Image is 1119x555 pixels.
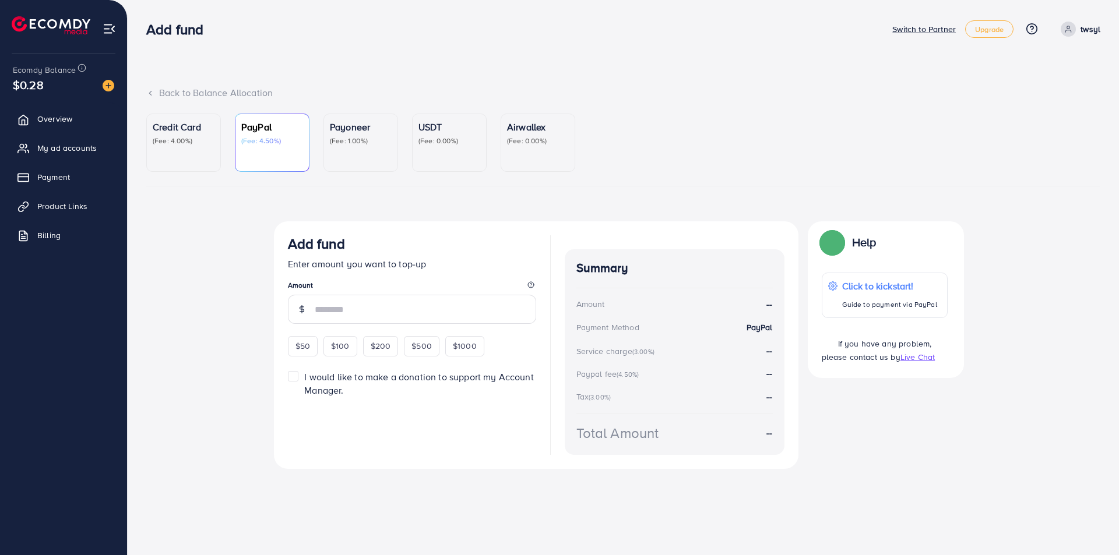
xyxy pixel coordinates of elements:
[504,152,569,165] img: card
[576,391,615,402] div: Tax
[353,152,392,165] img: card
[418,136,480,146] p: (Fee: 0.00%)
[9,165,118,189] a: Payment
[467,152,480,165] img: card
[617,370,639,379] small: (4.50%)
[37,142,97,154] span: My ad accounts
[900,358,935,370] span: Live Chat
[842,305,937,319] p: Guide to payment via PayPal
[766,426,772,440] strong: --
[576,423,659,443] div: Total Amount
[168,152,214,165] img: card
[418,120,480,134] p: USDT
[576,261,773,275] h4: Summary
[507,120,569,134] p: Airwallex
[822,345,833,357] img: Popup guide
[263,152,303,165] img: card
[146,21,213,38] h3: Add fund
[146,86,1100,100] div: Back to Balance Allocation
[330,120,392,134] p: Payoneer
[965,20,1014,38] a: Upgrade
[822,235,843,256] img: Popup guide
[892,22,956,36] p: Switch to Partner
[304,370,533,397] span: I would like to make a donation to support my Account Manager.
[288,280,536,295] legend: Amount
[9,195,118,218] a: Product Links
[331,340,350,352] span: $100
[295,340,310,352] span: $50
[766,390,772,403] strong: --
[9,107,118,130] a: Overview
[766,367,772,380] strong: --
[975,26,1004,33] span: Upgrade
[576,368,643,380] div: Paypal fee
[9,136,118,160] a: My ad accounts
[241,136,303,146] p: (Fee: 4.50%)
[241,120,303,134] p: PayPal
[822,345,932,370] span: If you have any problem, please contact us by
[103,80,114,91] img: image
[453,340,477,352] span: $1000
[730,321,744,335] img: credit
[288,257,536,271] p: Enter amount you want to top-up
[12,16,90,34] img: logo
[766,344,772,357] strong: --
[589,393,611,402] small: (3.00%)
[13,76,44,93] span: $0.28
[37,171,70,183] span: Payment
[153,120,214,134] p: Credit Card
[37,229,61,241] span: Billing
[852,239,877,253] p: Help
[747,321,773,333] strong: PayPal
[766,298,772,311] strong: --
[632,347,654,356] small: (3.00%)
[153,136,214,146] p: (Fee: 4.00%)
[576,345,658,357] div: Service charge
[1069,503,1110,546] iframe: Chat
[13,64,76,76] span: Ecomdy Balance
[37,113,72,125] span: Overview
[1081,22,1100,36] p: twsyl
[1056,22,1100,37] a: twsyl
[9,224,118,247] a: Billing
[842,286,937,300] p: Click to kickstart!
[371,340,391,352] span: $200
[37,200,87,212] span: Product Links
[576,298,605,310] div: Amount
[103,22,116,36] img: menu
[507,136,569,146] p: (Fee: 0.00%)
[330,136,392,146] p: (Fee: 1.00%)
[411,340,432,352] span: $500
[288,235,345,252] h3: Add fund
[576,321,639,333] div: Payment Method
